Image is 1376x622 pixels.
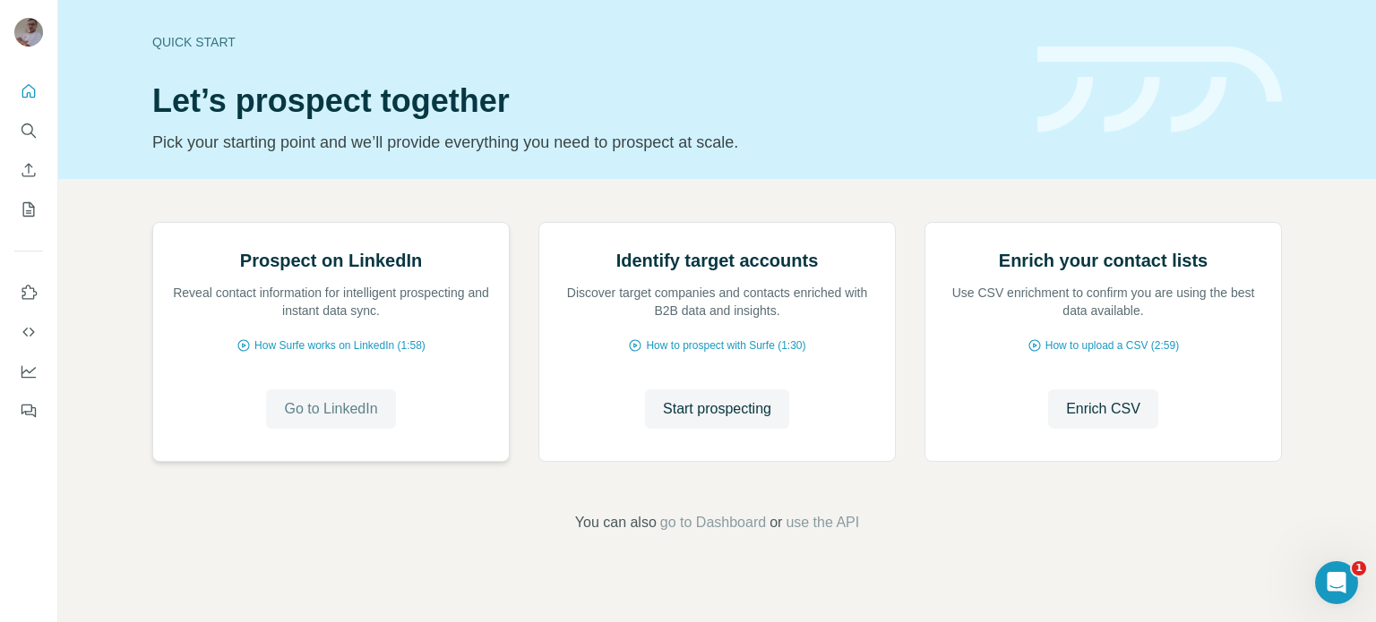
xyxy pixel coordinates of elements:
button: go to Dashboard [660,512,766,533]
img: Avatar [14,18,43,47]
span: How to upload a CSV (2:59) [1045,337,1179,354]
h2: Enrich your contact lists [999,248,1208,273]
button: Go to LinkedIn [266,389,395,429]
button: Feedback [14,395,43,427]
div: Quick start [152,33,1016,51]
h2: Prospect on LinkedIn [240,248,422,273]
span: You can also [575,512,657,533]
button: use the API [786,512,859,533]
button: Use Surfe on LinkedIn [14,277,43,309]
span: Enrich CSV [1066,398,1140,420]
h1: Let’s prospect together [152,83,1016,119]
h2: Identify target accounts [616,248,819,273]
span: 1 [1352,561,1366,575]
button: Start prospecting [645,389,789,429]
button: Enrich CSV [1048,389,1158,429]
p: Discover target companies and contacts enriched with B2B data and insights. [557,284,877,320]
p: Pick your starting point and we’ll provide everything you need to prospect at scale. [152,130,1016,155]
button: My lists [14,193,43,226]
span: Go to LinkedIn [284,398,377,420]
span: How to prospect with Surfe (1:30) [646,337,805,354]
button: Use Surfe API [14,316,43,348]
iframe: Intercom live chat [1315,561,1358,604]
p: Reveal contact information for intelligent prospecting and instant data sync. [171,284,491,320]
img: banner [1037,47,1282,133]
button: Quick start [14,75,43,107]
button: Search [14,115,43,147]
span: or [770,512,782,533]
span: Start prospecting [663,398,771,420]
button: Dashboard [14,355,43,388]
span: How Surfe works on LinkedIn (1:58) [254,337,426,354]
button: Enrich CSV [14,154,43,186]
p: Use CSV enrichment to confirm you are using the best data available. [943,284,1263,320]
